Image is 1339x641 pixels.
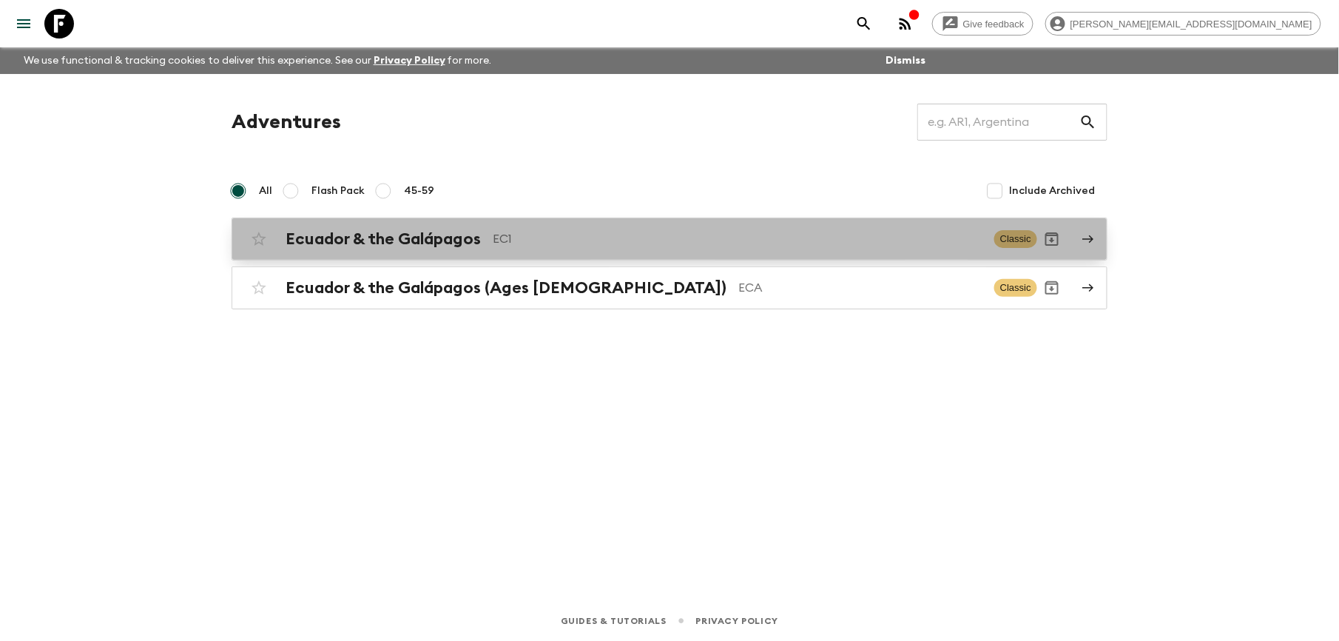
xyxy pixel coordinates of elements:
span: [PERSON_NAME][EMAIL_ADDRESS][DOMAIN_NAME] [1062,19,1321,30]
a: Guides & Tutorials [561,613,667,629]
button: Dismiss [882,50,929,71]
h2: Ecuador & the Galápagos (Ages [DEMOGRAPHIC_DATA]) [286,278,726,298]
span: Give feedback [955,19,1033,30]
button: Archive [1037,224,1067,254]
span: Include Archived [1010,184,1096,198]
a: Privacy Policy [696,613,778,629]
span: Classic [994,230,1037,248]
a: Give feedback [932,12,1033,36]
span: Classic [994,279,1037,297]
p: We use functional & tracking cookies to deliver this experience. See our for more. [18,47,498,74]
span: Flash Pack [311,184,365,198]
button: search adventures [849,9,879,38]
button: menu [9,9,38,38]
p: ECA [738,279,982,297]
button: Archive [1037,273,1067,303]
a: Privacy Policy [374,56,445,66]
input: e.g. AR1, Argentina [917,101,1079,143]
span: 45-59 [404,184,434,198]
span: All [259,184,272,198]
h1: Adventures [232,107,341,137]
div: [PERSON_NAME][EMAIL_ADDRESS][DOMAIN_NAME] [1045,12,1321,36]
a: Ecuador & the GalápagosEC1ClassicArchive [232,218,1107,261]
p: EC1 [493,230,982,248]
a: Ecuador & the Galápagos (Ages [DEMOGRAPHIC_DATA])ECAClassicArchive [232,266,1107,309]
h2: Ecuador & the Galápagos [286,229,481,249]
